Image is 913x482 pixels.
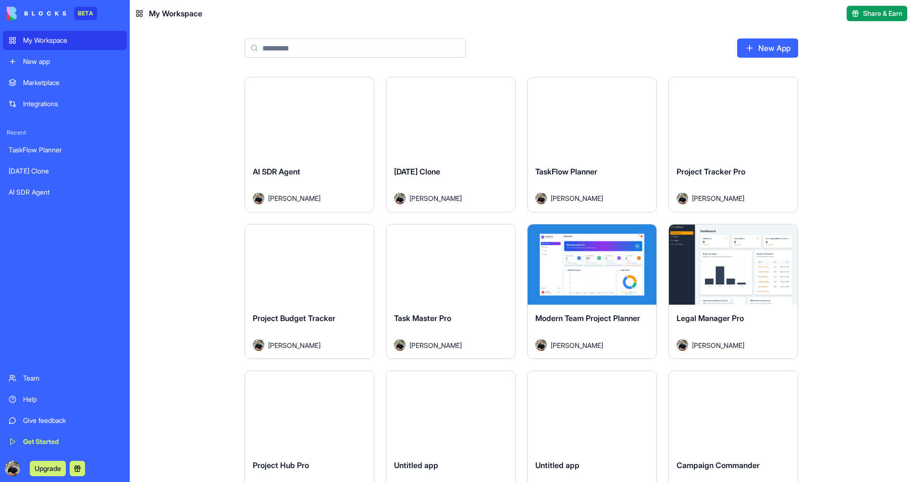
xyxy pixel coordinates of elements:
[253,339,264,351] img: Avatar
[74,7,97,20] div: BETA
[394,313,451,323] span: Task Master Pro
[386,77,516,212] a: [DATE] CloneAvatar[PERSON_NAME]
[677,460,760,470] span: Campaign Commander
[847,6,907,21] button: Share & Earn
[245,224,374,359] a: Project Budget TrackerAvatar[PERSON_NAME]
[253,313,335,323] span: Project Budget Tracker
[23,99,121,109] div: Integrations
[535,313,640,323] span: Modern Team Project Planner
[3,129,127,136] span: Recent
[5,461,20,476] img: ACg8ocJVc_Mfwgc1lrMhcNzOKLqlaHA8BiFwsxv8RF8NzbI4c6G03g5P=s96-c
[7,7,66,20] img: logo
[3,140,127,160] a: TaskFlow Planner
[535,460,580,470] span: Untitled app
[863,9,902,18] span: Share & Earn
[3,183,127,202] a: AI SDR Agent
[3,432,127,451] a: Get Started
[3,94,127,113] a: Integrations
[409,340,462,350] span: [PERSON_NAME]
[23,373,121,383] div: Team
[9,187,121,197] div: AI SDR Agent
[394,193,406,204] img: Avatar
[30,461,66,476] button: Upgrade
[268,193,321,203] span: [PERSON_NAME]
[23,36,121,45] div: My Workspace
[668,224,798,359] a: Legal Manager ProAvatar[PERSON_NAME]
[527,224,657,359] a: Modern Team Project PlannerAvatar[PERSON_NAME]
[3,73,127,92] a: Marketplace
[268,340,321,350] span: [PERSON_NAME]
[3,369,127,388] a: Team
[23,57,121,66] div: New app
[677,193,688,204] img: Avatar
[3,31,127,50] a: My Workspace
[668,77,798,212] a: Project Tracker ProAvatar[PERSON_NAME]
[535,193,547,204] img: Avatar
[3,390,127,409] a: Help
[394,167,440,176] span: [DATE] Clone
[386,224,516,359] a: Task Master ProAvatar[PERSON_NAME]
[23,437,121,446] div: Get Started
[551,193,603,203] span: [PERSON_NAME]
[677,167,745,176] span: Project Tracker Pro
[394,460,438,470] span: Untitled app
[253,193,264,204] img: Avatar
[3,411,127,430] a: Give feedback
[527,77,657,212] a: TaskFlow PlannerAvatar[PERSON_NAME]
[677,339,688,351] img: Avatar
[692,193,744,203] span: [PERSON_NAME]
[535,339,547,351] img: Avatar
[253,167,300,176] span: AI SDR Agent
[394,339,406,351] img: Avatar
[551,340,603,350] span: [PERSON_NAME]
[535,167,597,176] span: TaskFlow Planner
[7,7,97,20] a: BETA
[3,52,127,71] a: New app
[149,8,202,19] span: My Workspace
[677,313,744,323] span: Legal Manager Pro
[9,166,121,176] div: [DATE] Clone
[9,145,121,155] div: TaskFlow Planner
[30,463,66,473] a: Upgrade
[409,193,462,203] span: [PERSON_NAME]
[253,460,309,470] span: Project Hub Pro
[692,340,744,350] span: [PERSON_NAME]
[3,161,127,181] a: [DATE] Clone
[23,395,121,404] div: Help
[23,416,121,425] div: Give feedback
[23,78,121,87] div: Marketplace
[245,77,374,212] a: AI SDR AgentAvatar[PERSON_NAME]
[737,38,798,58] a: New App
